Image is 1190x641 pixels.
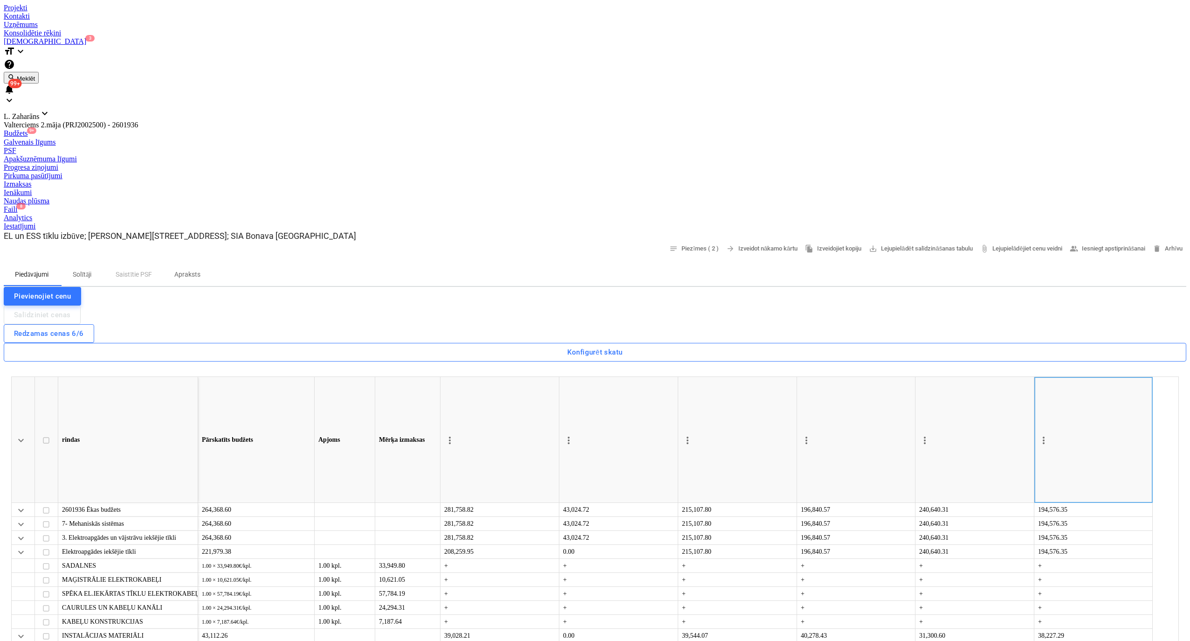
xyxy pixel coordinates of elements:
[4,188,1186,197] div: Ienākumi
[379,590,405,597] span: 57,784.19
[682,434,693,446] span: more_vert
[919,573,1030,587] div: +
[1038,559,1149,573] div: +
[1038,503,1149,517] div: 194,576.35
[682,573,793,587] div: +
[4,129,1186,138] div: Budžets
[563,503,674,517] div: 43,024.72
[202,563,251,569] small: 1.00 × 33,949.80€ / kpl.
[444,517,555,531] div: 281,758.82
[563,531,674,545] div: 43,024.72
[4,95,15,106] i: keyboard_arrow_down
[4,146,1186,155] a: PSF
[62,601,194,615] div: CAURULES UN KABEĻU KANĀLI
[682,517,793,531] div: 215,107.80
[1038,503,1149,629] div: EK Elektro Energie SIA
[801,545,911,559] div: 196,840.57
[4,37,1186,46] a: [DEMOGRAPHIC_DATA]3
[202,517,310,531] div: 264,368.60
[980,244,1062,254] span: Lejupielādējiet cenu veidni
[563,503,674,629] div: VS Company SIA
[801,503,911,629] div: MD design bau SIA
[375,377,440,503] div: Mērķa izmaksas
[4,214,1186,222] a: Analytics
[15,434,27,446] span: keyboard_arrow_down
[919,545,1030,559] div: 240,640.31
[919,615,1030,629] div: +
[1038,434,1049,446] span: more_vert
[1149,242,1186,256] button: Arhīvu
[4,324,94,343] button: Redzamas cenas 6/6
[202,531,310,545] div: 264,368.60
[801,559,911,573] div: +
[919,559,1030,573] div: +
[4,21,1186,29] a: Uzņēmums
[315,587,375,601] div: 1.00 kpl.
[801,434,812,446] span: more_vert
[563,587,674,601] div: +
[919,587,1030,601] div: +
[801,503,911,517] div: 196,840.57
[85,35,95,42] span: 3
[15,504,27,516] span: keyboard_arrow_down
[682,559,793,573] div: +
[14,290,71,302] div: Pievienojiet cenu
[198,377,315,503] div: Pārskatīts budžets
[4,180,1186,188] a: Izmaksas
[682,615,793,629] div: +
[4,4,1186,12] a: Projekti
[980,244,989,253] span: attach_file
[4,287,81,306] button: Pievienojiet cenu
[315,573,375,587] div: 1.00 kpl.
[801,587,911,601] div: +
[4,205,1186,214] div: Faili
[379,576,405,583] span: 10,621.05
[444,531,555,545] div: 281,758.82
[4,46,15,57] i: format_size
[62,545,194,559] div: Elektroapgādes iekšējie tīkli
[563,573,674,587] div: +
[444,503,555,629] div: [PERSON_NAME]
[4,12,1186,21] a: Kontakti
[722,242,801,256] button: Izveidot nākamo kārtu
[805,244,813,253] span: file_copy
[919,531,1030,545] div: 240,640.31
[1038,517,1149,531] div: 194,576.35
[4,163,1186,172] a: Progresa ziņojumi
[379,562,405,569] span: 33,949.80
[27,127,36,134] span: 9+
[444,503,555,517] div: 281,758.82
[4,222,1186,230] a: Iestatījumi
[62,531,194,545] div: 3. Elektroapgādes un vājstrāvu iekšējie tīkli
[315,559,375,573] div: 1.00 kpl.
[444,587,555,601] div: +
[444,545,555,559] div: 208,259.95
[682,503,793,629] div: EK Elektro Energie SIA
[666,242,722,256] button: Piezīmes ( 2 )
[1143,596,1190,641] div: Chat Widget
[4,155,1186,163] a: Apakšuzņēmuma līgumi
[379,604,405,611] span: 24,294.31
[4,138,1186,146] a: Galvenais līgums
[805,244,861,254] span: Izveidojiet kopiju
[174,270,200,279] p: Apraksts
[1070,244,1078,253] span: people_alt
[315,601,375,615] div: 1.00 kpl.
[15,270,48,279] p: Piedāvājumi
[4,172,1186,180] div: Pirkuma pasūtījumi
[865,242,977,256] a: Lejupielādēt salīdzināšanas tabulu
[682,531,793,545] div: 215,107.80
[62,615,194,629] div: KABEĻU KONSTRUKCIJAS
[919,503,1030,517] div: 240,640.31
[567,346,622,358] div: Konfigurēt skatu
[563,601,674,615] div: +
[682,545,793,559] div: 215,107.80
[379,618,402,625] span: 7,187.64
[62,559,194,573] div: SADALNES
